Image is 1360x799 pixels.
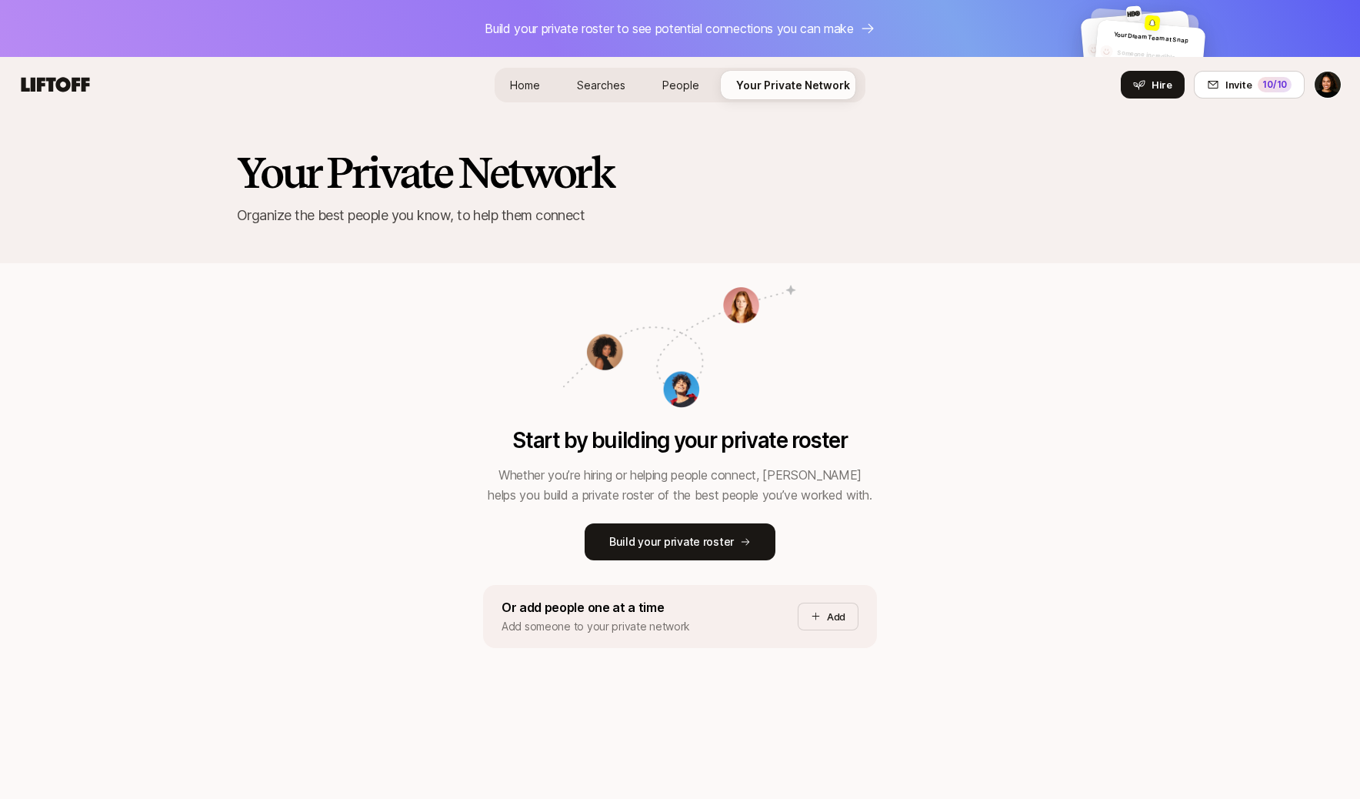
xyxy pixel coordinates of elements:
img: e6f15255_3297_4de5_910a_a365b9da7e23.jpg [1144,15,1160,31]
a: Your Private Network [724,71,862,99]
img: default-avatar.svg [1099,45,1113,59]
p: Start by building your private roster [512,428,847,453]
h2: Your Private Network [237,149,614,196]
button: Hire [1121,71,1185,99]
span: Home [510,79,540,92]
button: Invite10/10 [1194,71,1305,99]
a: People [650,71,712,99]
span: People [662,79,699,92]
a: Searches [565,71,638,99]
p: Add [827,609,845,624]
button: Krista Jackson [1314,71,1342,99]
div: 10 /10 [1258,77,1292,92]
p: Build your private roster [609,533,734,551]
p: Or add people one at a time [502,597,690,617]
p: Whether you’re hiring or helping people connect, [PERSON_NAME] helps you build a private roster o... [483,465,877,505]
a: Home [498,71,552,99]
span: Your Dream Team at Snap [1113,31,1188,45]
span: Hire [1152,77,1172,92]
p: Organize the best people you know, to help them connect [237,205,1123,226]
img: Krista Jackson [1315,72,1341,98]
p: Someone incredible [1116,48,1198,65]
img: default-avatar.svg [1086,42,1100,56]
span: Searches [577,79,625,92]
span: Invite [1225,77,1252,92]
img: 7fa8ee50_98a0_4a09_af6e_590714374e12.jpg [1125,5,1142,22]
span: Your Private Network [736,79,850,92]
img: empty-state.png [557,239,803,419]
button: Build your private roster [585,523,775,560]
p: Add someone to your private network [502,617,690,636]
button: Add [798,603,858,630]
p: Build your private roster to see potential connections you can make [485,18,854,38]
